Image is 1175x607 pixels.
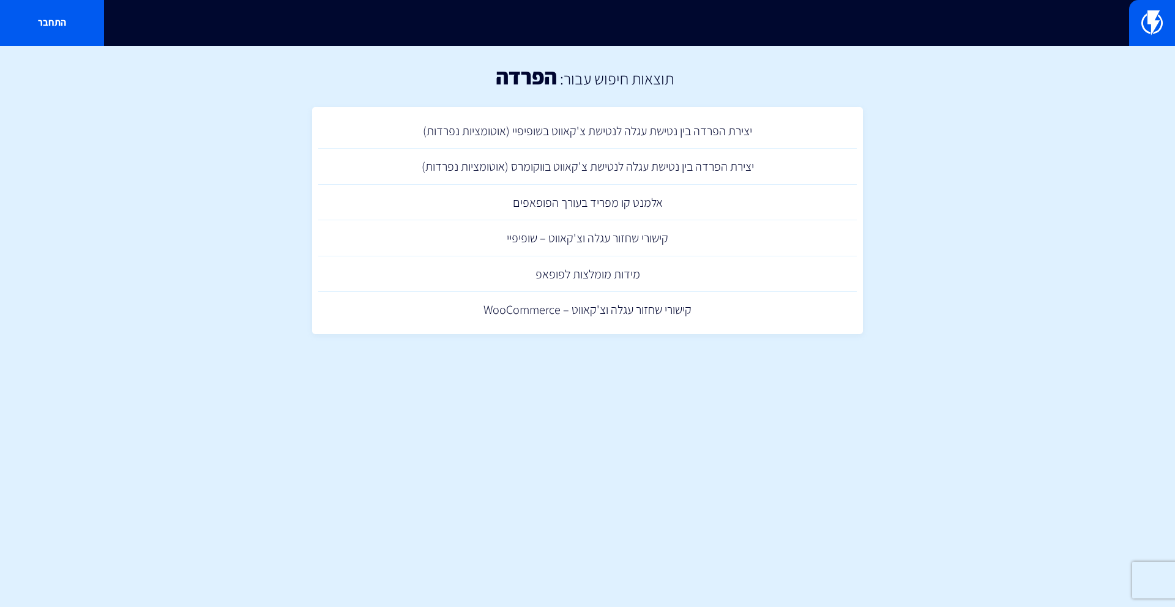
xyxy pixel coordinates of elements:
[318,149,857,185] a: יצירת הפרדה בין נטישת עגלה לנטישת צ'קאווט בווקומרס (אוטומציות נפרדות)
[557,70,674,88] h2: תוצאות חיפוש עבור:
[318,292,857,328] a: קישורי שחזור עגלה וצ'קאווט – WooCommerce
[496,64,557,89] h1: הפרדה
[318,185,857,221] a: אלמנט קו מפריד בעורך הפופאפים
[318,113,857,149] a: יצירת הפרדה בין נטישת עגלה לנטישת צ'קאווט בשופיפיי (אוטומציות נפרדות)
[318,220,857,256] a: קישורי שחזור עגלה וצ'קאווט – שופיפיי
[318,256,857,292] a: מידות מומלצות לפופאפ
